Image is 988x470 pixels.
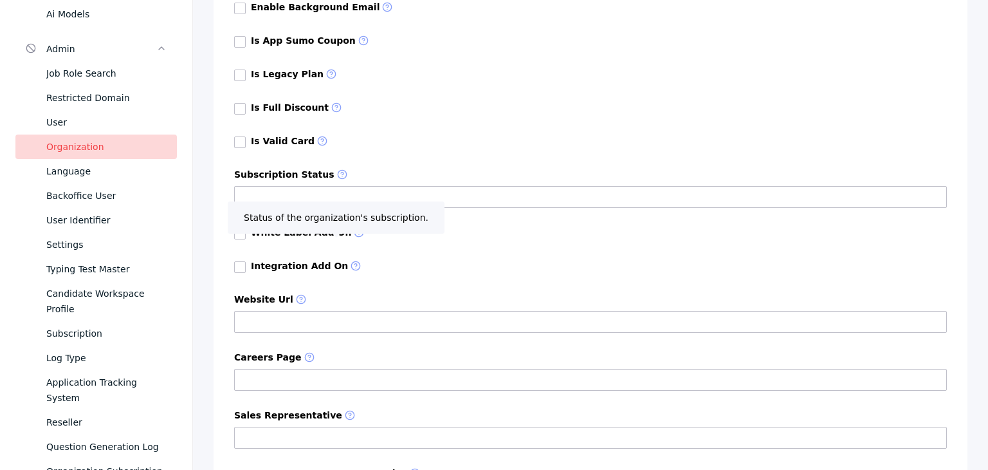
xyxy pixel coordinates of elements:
[15,2,177,26] a: Ai Models
[234,294,947,306] label: Website Url
[46,164,167,179] div: Language
[15,135,177,159] a: Organization
[234,352,947,364] label: Careers Page
[46,375,167,406] div: Application Tracking System
[46,6,167,22] div: Ai Models
[15,346,177,370] a: Log Type
[46,41,156,57] div: Admin
[46,439,167,455] div: Question Generation Log
[46,139,167,155] div: Organization
[251,102,344,114] label: Is Full Discount
[46,326,167,341] div: Subscription
[251,69,339,80] label: Is Legacy Plan
[15,183,177,208] a: Backoffice User
[46,350,167,366] div: Log Type
[15,86,177,110] a: Restricted Domain
[46,188,167,203] div: Backoffice User
[15,208,177,232] a: User Identifier
[46,90,167,106] div: Restricted Domain
[46,66,167,81] div: Job Role Search
[251,2,395,14] label: Enable Background Email
[251,35,371,47] label: Is App Sumo Coupon
[15,159,177,183] a: Language
[15,257,177,281] a: Typing Test Master
[251,136,330,147] label: Is Valid Card
[251,227,367,239] label: White Label Add On
[46,115,167,130] div: User
[15,232,177,257] a: Settings
[15,435,177,459] a: Question Generation Log
[46,212,167,228] div: User Identifier
[234,410,947,422] label: Sales Representative
[15,370,177,410] a: Application Tracking System
[15,110,177,135] a: User
[15,61,177,86] a: Job Role Search
[46,286,167,317] div: Candidate Workspace Profile
[15,410,177,435] a: Reseller
[15,281,177,321] a: Candidate Workspace Profile
[234,169,947,181] label: Subscription Status
[15,321,177,346] a: Subscription
[46,237,167,252] div: Settings
[46,415,167,430] div: Reseller
[46,261,167,277] div: Typing Test Master
[251,261,363,272] label: Integration Add On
